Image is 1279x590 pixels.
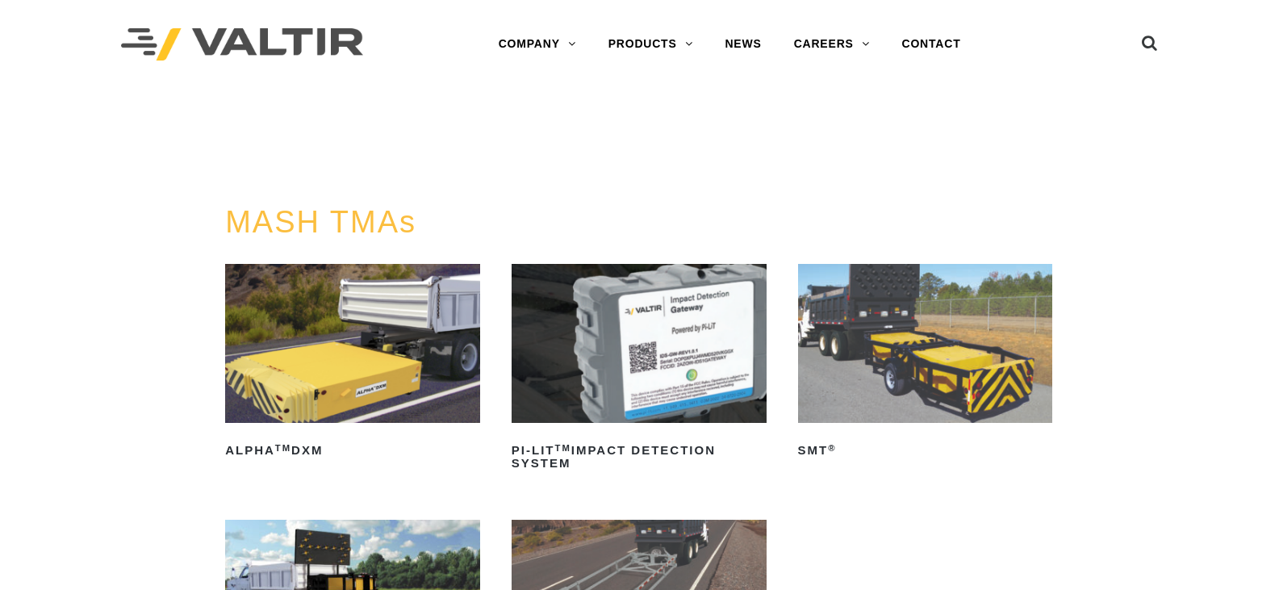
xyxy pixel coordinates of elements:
a: CONTACT [886,28,977,61]
sup: TM [555,443,571,453]
sup: TM [275,443,291,453]
a: CAREERS [778,28,886,61]
a: ALPHATMDXM [225,264,480,463]
a: COMPANY [483,28,592,61]
h2: SMT [798,437,1053,463]
img: Valtir [121,28,363,61]
a: PRODUCTS [592,28,709,61]
sup: ® [828,443,836,453]
a: PI-LITTMImpact Detection System [512,264,767,476]
h2: PI-LIT Impact Detection System [512,437,767,476]
h2: ALPHA DXM [225,437,480,463]
a: MASH TMAs [225,205,416,239]
a: SMT® [798,264,1053,463]
a: NEWS [708,28,777,61]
